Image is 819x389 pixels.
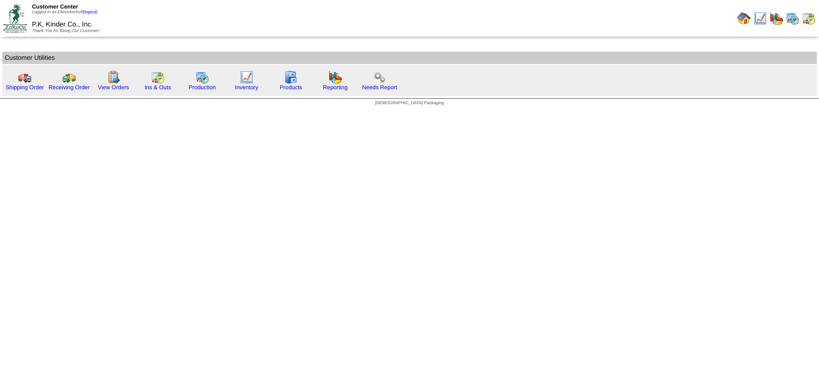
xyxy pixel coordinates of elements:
a: Shipping Order [6,84,44,91]
img: line_graph.gif [240,70,253,84]
span: Logged in as Dbrinckerhoff [32,10,97,15]
img: calendarinout.gif [151,70,165,84]
a: View Orders [98,84,129,91]
img: calendarprod.gif [786,12,799,25]
span: [DEMOGRAPHIC_DATA] Packaging [375,101,444,105]
img: truck.gif [18,70,32,84]
img: cabinet.gif [284,70,298,84]
img: workflow.png [373,70,386,84]
img: line_graph.gif [753,12,767,25]
img: graph.gif [770,12,783,25]
span: Thank You for Being Our Customer! [32,29,100,33]
a: Inventory [235,84,258,91]
img: workorder.gif [107,70,120,84]
a: Ins & Outs [145,84,171,91]
img: calendarinout.gif [802,12,816,25]
a: Receiving Order [49,84,90,91]
a: Reporting [323,84,348,91]
img: graph.gif [328,70,342,84]
span: P.K, Kinder Co., Inc. [32,21,93,28]
img: calendarprod.gif [195,70,209,84]
img: truck2.gif [62,70,76,84]
img: ZoRoCo_Logo(Green%26Foil)%20jpg.webp [3,4,27,32]
a: Production [189,84,216,91]
a: Needs Report [362,84,397,91]
img: home.gif [737,12,751,25]
span: Customer Center [32,3,78,10]
a: Products [280,84,302,91]
a: (logout) [83,10,97,15]
td: Customer Utilities [2,52,817,64]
